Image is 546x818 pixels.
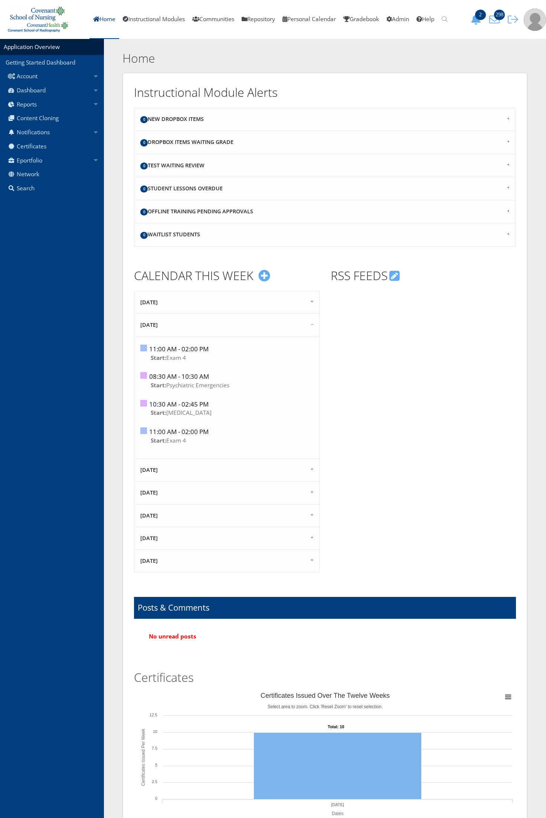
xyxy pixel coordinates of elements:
[138,602,209,613] h1: Posts & Comments
[140,162,148,170] span: 0
[152,779,157,784] text: 2.5
[487,15,505,23] a: 298
[261,692,390,699] tspan: Certificates Issued Over The Twelve Weeks
[149,342,220,354] div: 11:00 AM - 02:00 PM
[140,557,313,565] h4: [DATE]
[140,535,313,542] h4: [DATE]
[140,231,510,239] h4: Waitlist Students
[140,466,313,474] h4: [DATE]
[494,10,505,20] span: 298
[152,746,157,750] text: 7.5
[134,84,516,101] h2: Instructional Module Alerts
[148,409,212,417] a: Start:[MEDICAL_DATA]
[140,232,148,239] span: 0
[468,14,487,25] button: 2
[134,267,320,284] h2: CALENDAR THIS WEEK
[140,162,510,170] h4: Test Waiting Review
[155,763,157,767] text: 5
[148,437,186,444] a: Start:Exam 4
[155,796,157,801] text: 0
[149,425,220,436] div: 11:00 AM - 02:00 PM
[134,669,516,686] h2: Certificates
[141,728,146,786] tspan: Certificates Issued Per Week
[150,713,157,717] text: 12.5
[148,354,186,362] a: Start:Exam 4
[122,50,440,67] h2: Home
[140,185,510,193] h4: Student Lessons Overdue
[258,270,270,282] i: Create Event
[140,512,313,519] h4: [DATE]
[337,725,344,729] tspan: : 10
[140,116,148,123] span: 0
[140,299,313,306] h4: [DATE]
[4,43,60,51] a: Application Overview
[140,185,148,193] span: 0
[328,725,337,729] tspan: Total
[151,409,166,417] b: Start:
[331,267,516,284] h2: RSS FEEDS
[141,625,516,649] div: No unread posts
[140,115,510,123] h4: New Dropbox Items
[331,802,344,807] text: [DATE]
[140,321,313,329] h4: [DATE]
[149,398,220,409] div: 10:30 AM - 02:45 PM
[524,9,546,31] img: user-profile-default-picture.png
[148,381,229,389] a: Start:Psychiatric Emergencies
[151,354,166,362] b: Start:
[332,811,343,816] text: Dates
[149,370,220,381] div: 08:30 AM - 10:30 AM
[487,14,505,25] button: 298
[140,208,510,216] h4: Offline Training Pending Approvals
[151,381,166,389] b: Start:
[140,139,148,146] span: 0
[475,10,486,20] span: 2
[151,437,166,444] b: Start:
[140,138,510,146] h4: Dropbox Items Waiting Grade
[268,704,383,709] tspan: Select area to zoom. Click 'Reset Zoom' to reset selection.
[140,489,313,496] h4: [DATE]
[468,15,487,23] a: 2
[153,729,157,734] text: 10
[140,208,148,216] span: 0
